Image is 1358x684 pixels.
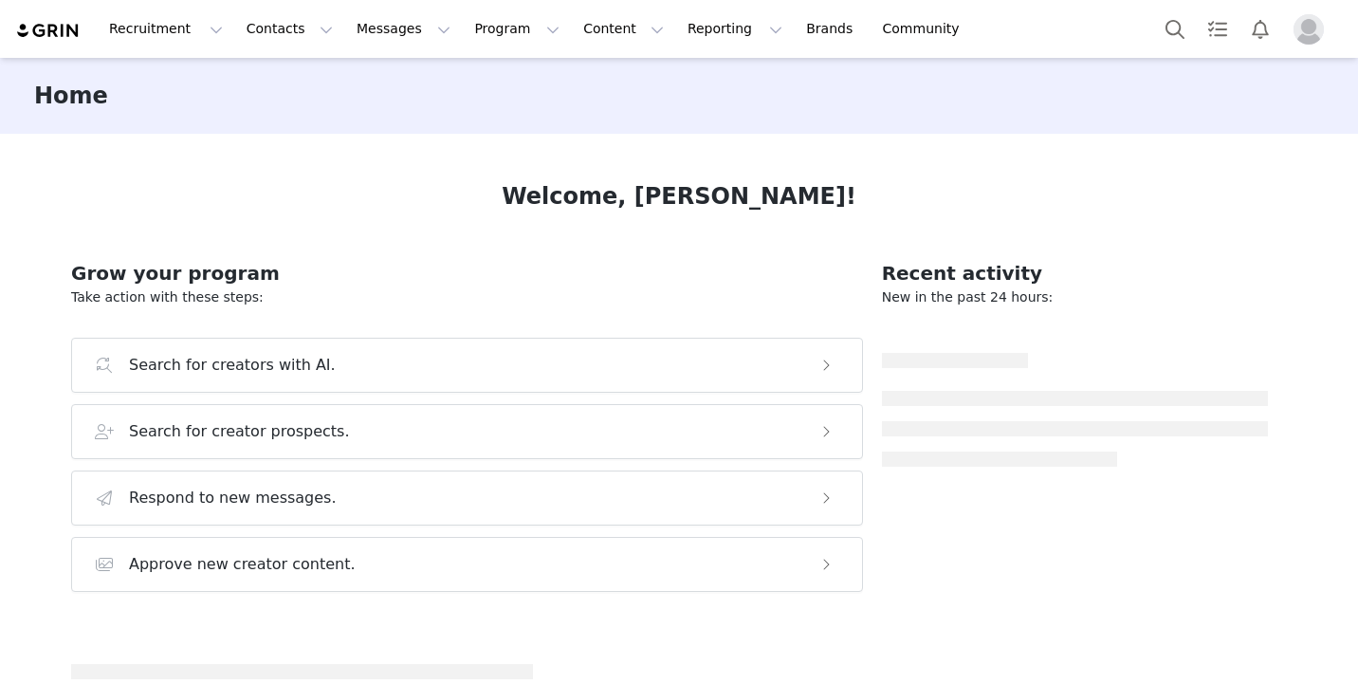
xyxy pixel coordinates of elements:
[795,8,870,50] a: Brands
[71,537,863,592] button: Approve new creator content.
[235,8,344,50] button: Contacts
[572,8,675,50] button: Content
[129,354,336,377] h3: Search for creators with AI.
[129,420,350,443] h3: Search for creator prospects.
[345,8,462,50] button: Messages
[463,8,571,50] button: Program
[1197,8,1239,50] a: Tasks
[129,487,337,509] h3: Respond to new messages.
[34,79,108,113] h3: Home
[872,8,980,50] a: Community
[71,471,863,526] button: Respond to new messages.
[71,287,863,307] p: Take action with these steps:
[71,338,863,393] button: Search for creators with AI.
[882,287,1268,307] p: New in the past 24 hours:
[882,259,1268,287] h2: Recent activity
[15,22,82,40] img: grin logo
[1154,8,1196,50] button: Search
[71,259,863,287] h2: Grow your program
[71,404,863,459] button: Search for creator prospects.
[129,553,356,576] h3: Approve new creator content.
[676,8,794,50] button: Reporting
[1282,14,1343,45] button: Profile
[1239,8,1281,50] button: Notifications
[1294,14,1324,45] img: placeholder-profile.jpg
[502,179,856,213] h1: Welcome, [PERSON_NAME]!
[98,8,234,50] button: Recruitment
